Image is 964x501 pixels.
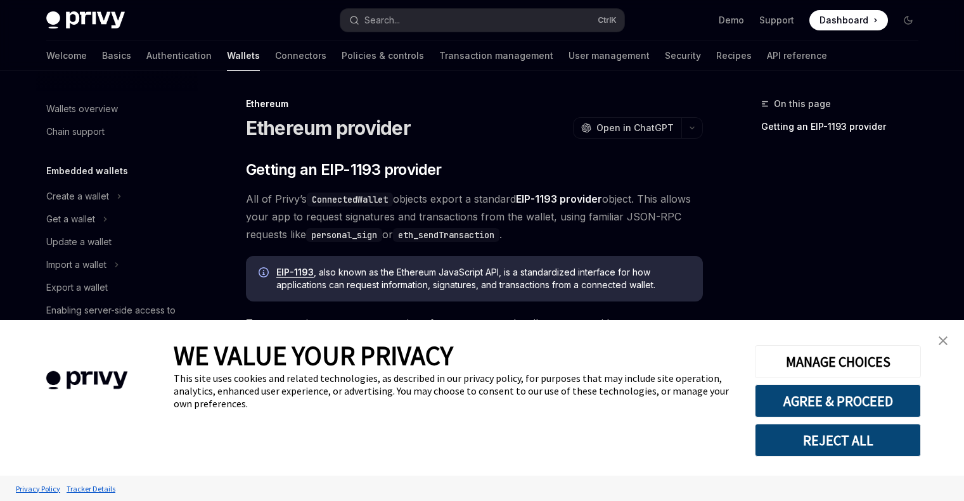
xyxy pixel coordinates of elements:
div: Export a wallet [46,280,108,295]
button: MANAGE CHOICES [755,345,921,378]
a: API reference [767,41,827,71]
img: dark logo [46,11,125,29]
a: Security [665,41,701,71]
a: EIP-1193 provider [516,193,602,206]
a: Recipes [716,41,752,71]
div: Wallets overview [46,101,118,117]
span: On this page [774,96,831,111]
span: , also known as the Ethereum JavaScript API, is a standardized interface for how applications can... [276,266,690,291]
a: Chain support [36,120,198,143]
a: Privacy Policy [13,478,63,500]
code: personal_sign [306,228,382,242]
button: REJECT ALL [755,424,921,457]
span: Open in ChatGPT [596,122,674,134]
a: Enabling server-side access to user wallets [36,299,198,337]
span: WE VALUE YOUR PRIVACY [174,339,453,372]
span: Dashboard [819,14,868,27]
code: ConnectedWallet [307,193,393,206]
div: Import a wallet [46,257,106,272]
div: Enabling server-side access to user wallets [46,303,191,333]
a: Demo [719,14,744,27]
svg: Info [259,267,271,280]
img: company logo [19,353,155,408]
img: close banner [939,336,948,345]
a: Basics [102,41,131,71]
button: Search...CtrlK [340,9,624,32]
button: Toggle dark mode [898,10,918,30]
div: Search... [364,13,400,28]
span: All of Privy’s objects export a standard object. This allows your app to request signatures and t... [246,190,703,243]
a: Welcome [46,41,87,71]
div: This site uses cookies and related technologies, as described in our privacy policy, for purposes... [174,372,736,410]
a: Transaction management [439,41,553,71]
a: Dashboard [809,10,888,30]
a: Authentication [146,41,212,71]
h1: Ethereum provider [246,117,411,139]
a: Export a wallet [36,276,198,299]
a: Update a wallet [36,231,198,253]
div: Chain support [46,124,105,139]
button: Open in ChatGPT [573,117,681,139]
a: Connectors [275,41,326,71]
span: To request signatures or transactions from a connected wallet, you can either: [246,314,703,332]
a: close banner [930,328,956,353]
a: Support [759,14,794,27]
code: eth_sendTransaction [393,228,499,242]
button: AGREE & PROCEED [755,384,921,417]
a: User management [569,41,650,71]
a: Policies & controls [342,41,424,71]
a: Tracker Details [63,478,119,500]
div: Get a wallet [46,212,95,227]
div: Update a wallet [46,234,112,250]
a: Wallets overview [36,98,198,120]
a: Wallets [227,41,260,71]
h5: Embedded wallets [46,163,128,179]
span: Getting an EIP-1193 provider [246,160,442,180]
a: EIP-1193 [276,267,314,278]
span: Ctrl K [598,15,617,25]
a: Getting an EIP-1193 provider [761,117,929,137]
div: Create a wallet [46,189,109,204]
div: Ethereum [246,98,703,110]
